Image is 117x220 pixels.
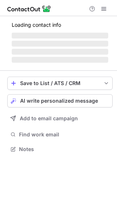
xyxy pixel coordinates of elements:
span: Notes [19,146,110,153]
button: AI write personalized message [7,94,113,107]
div: Save to List / ATS / CRM [20,80,100,86]
span: ‌ [12,57,108,63]
button: Notes [7,144,113,154]
span: Add to email campaign [20,115,78,121]
button: Find work email [7,129,113,140]
p: Loading contact info [12,22,108,28]
span: ‌ [12,41,108,47]
span: ‌ [12,49,108,55]
span: Find work email [19,131,110,138]
img: ContactOut v5.3.10 [7,4,51,13]
span: ‌ [12,33,108,38]
span: AI write personalized message [20,98,98,104]
button: Add to email campaign [7,112,113,125]
button: save-profile-one-click [7,77,113,90]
